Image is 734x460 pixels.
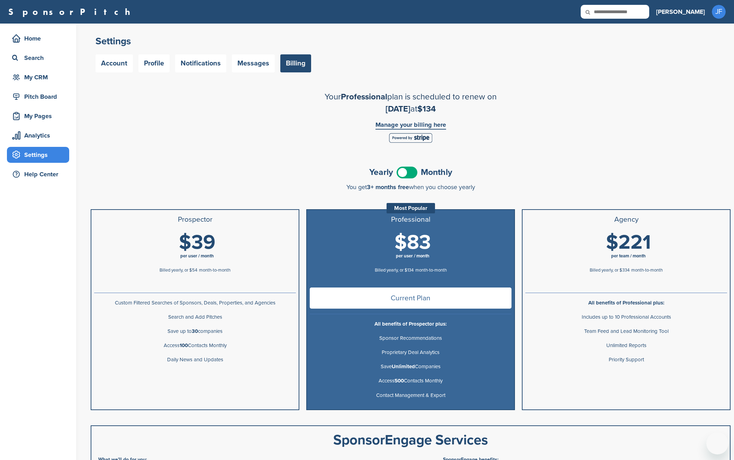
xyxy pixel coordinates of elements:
[160,267,197,273] span: Billed yearly, or $54
[179,230,215,255] span: $39
[656,4,705,19] a: [PERSON_NAME]
[706,432,728,454] iframe: Button to launch messaging window
[417,104,436,114] span: $134
[310,348,511,357] p: Proprietary Deal Analytics
[588,300,664,306] b: All benefits of Professional plus:
[175,54,226,72] a: Notifications
[341,92,387,102] span: Professional
[138,54,170,72] a: Profile
[199,267,230,273] span: month-to-month
[395,230,431,255] span: $83
[94,215,296,224] h3: Prospector
[94,355,296,364] p: Daily News and Updates
[91,184,731,191] div: You get when you choose yearly
[7,147,69,163] a: Settings
[631,267,663,273] span: month-to-month
[180,342,188,348] b: 100
[525,215,727,224] h3: Agency
[606,230,651,255] span: $221
[611,253,646,259] span: per team / month
[310,362,511,371] p: Save Companies
[375,122,446,130] a: Manage your billing here
[180,253,214,259] span: per user / month
[310,377,511,385] p: Access Contacts Monthly
[7,89,69,105] a: Pitch Board
[525,355,727,364] p: Priority Support
[310,334,511,343] p: Sponsor Recommendations
[656,7,705,17] h3: [PERSON_NAME]
[96,35,726,47] h2: Settings
[375,267,414,273] span: Billed yearly, or $134
[310,215,511,224] h3: Professional
[7,127,69,143] a: Analytics
[367,183,409,191] span: 3+ months free
[10,110,69,122] div: My Pages
[369,168,393,177] span: Yearly
[10,90,69,103] div: Pitch Board
[392,363,415,370] b: Unlimited
[7,166,69,182] a: Help Center
[374,321,447,327] b: All benefits of Prospector plus:
[712,5,726,19] span: JF
[96,54,133,72] a: Account
[10,168,69,180] div: Help Center
[280,54,311,72] a: Billing
[396,253,429,259] span: per user / month
[94,313,296,321] p: Search and Add Pitches
[94,327,296,336] p: Save up to companies
[590,267,629,273] span: Billed yearly, or $334
[10,71,69,83] div: My CRM
[232,54,275,72] a: Messages
[415,267,447,273] span: month-to-month
[10,129,69,142] div: Analytics
[310,287,511,309] span: Current Plan
[290,91,532,115] h2: Your plan is scheduled to renew on at
[421,168,452,177] span: Monthly
[94,299,296,307] p: Custom Filtered Searches of Sponsors, Deals, Properties, and Agencies
[7,50,69,66] a: Search
[7,69,69,85] a: My CRM
[8,7,135,16] a: SponsorPitch
[94,341,296,350] p: Access Contacts Monthly
[386,104,410,114] span: [DATE]
[395,378,404,384] b: 500
[98,433,723,447] div: SponsorEngage Services
[192,328,198,334] b: 30
[525,313,727,321] p: Includes up to 10 Professional Accounts
[310,391,511,400] p: Contact Management & Export
[10,32,69,45] div: Home
[7,30,69,46] a: Home
[7,108,69,124] a: My Pages
[389,133,432,143] img: Stripe
[10,149,69,161] div: Settings
[10,52,69,64] div: Search
[525,341,727,350] p: Unlimited Reports
[387,203,435,213] div: Most Popular
[525,327,727,336] p: Team Feed and Lead Monitoring Tool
